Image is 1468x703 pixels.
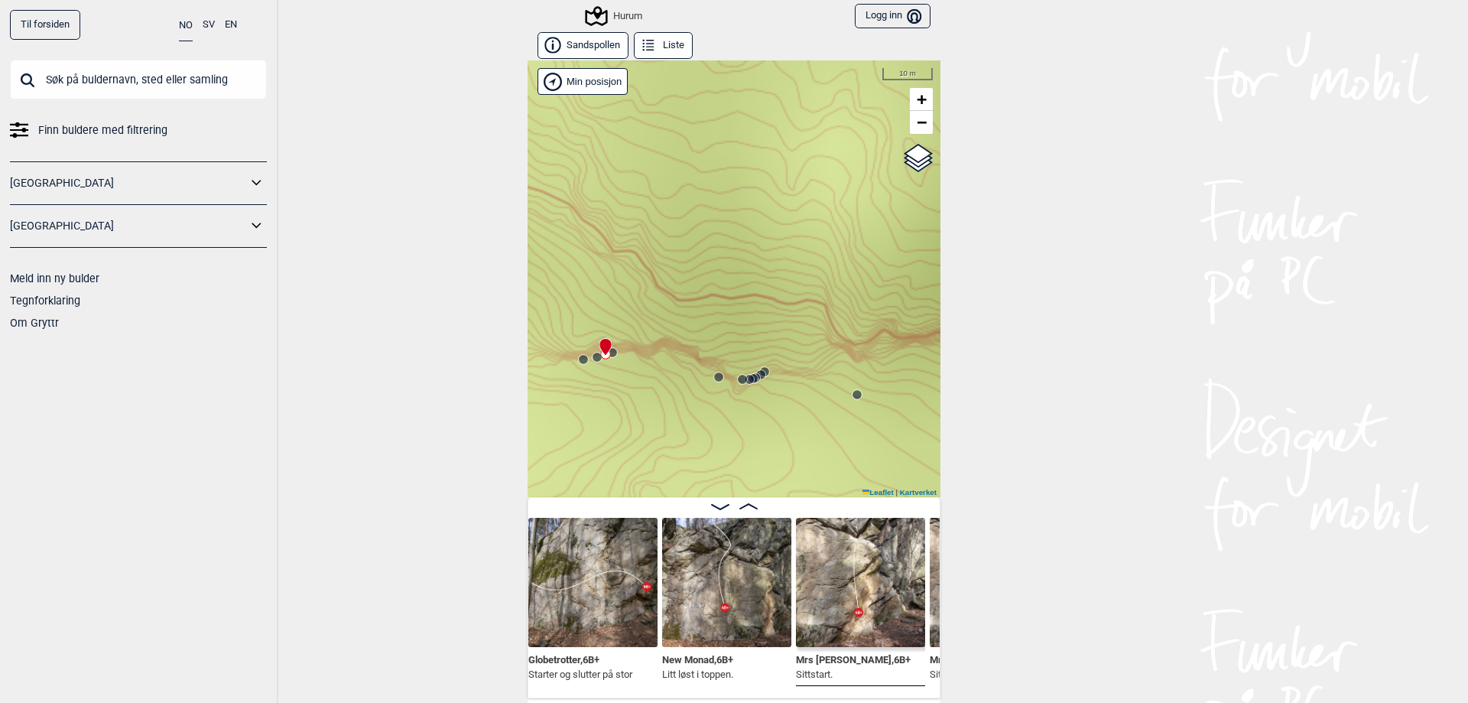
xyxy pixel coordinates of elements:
p: Litt løst i toppen. [662,667,733,682]
div: Vis min posisjon [538,68,628,95]
a: Kartverket [900,488,937,496]
a: [GEOGRAPHIC_DATA] [10,172,247,194]
div: 10 m [882,68,933,80]
button: NO [179,10,193,41]
img: Mr Orange 220328 [930,518,1059,647]
a: Layers [904,142,933,175]
p: Starter og slutter på stor [528,667,632,682]
a: Leaflet [862,488,894,496]
button: Liste [634,32,693,59]
button: SV [203,10,215,40]
span: Mrs [PERSON_NAME] , 6B+ [796,651,911,666]
a: Meld inn ny bulder [10,272,99,285]
p: Sittstart. [930,667,1034,682]
span: New Monad , 6B+ [662,651,733,666]
button: EN [225,10,237,40]
img: New Monad 220328 [662,518,791,647]
input: Søk på buldernavn, sted eller samling [10,60,267,99]
img: Mrs Orange 220328 [796,518,925,647]
p: Sittstart. [796,667,911,682]
div: Hurum [587,7,642,25]
img: Globetrotter 220328 [528,518,658,647]
span: Finn buldere med filtrering [38,119,167,142]
a: Om Gryttr [10,317,59,329]
span: + [917,90,927,109]
button: Logg inn [855,4,930,29]
button: Sandspollen [538,32,628,59]
span: | [895,488,898,496]
a: Tegnforklaring [10,295,80,307]
span: Globetrotter , 6B+ [528,651,599,666]
a: Zoom out [910,111,933,134]
a: Finn buldere med filtrering [10,119,267,142]
a: [GEOGRAPHIC_DATA] [10,215,247,237]
span: Mr [PERSON_NAME] , 6C [930,651,1034,666]
span: − [917,112,927,132]
a: Til forsiden [10,10,80,40]
a: Zoom in [910,88,933,111]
